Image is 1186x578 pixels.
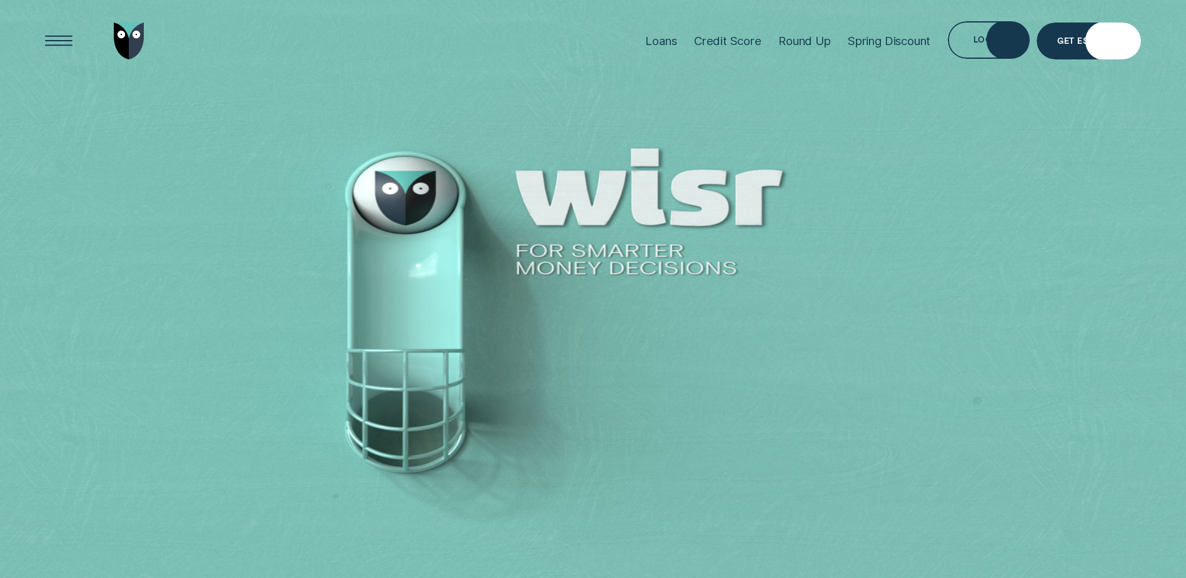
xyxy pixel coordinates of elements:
[114,23,144,59] img: Wisr
[1037,23,1140,59] a: Get Estimate
[645,34,676,48] div: Loans
[778,34,831,48] div: Round Up
[948,21,1030,58] button: Log in
[41,23,78,59] button: Open Menu
[848,34,930,48] div: Spring Discount
[694,34,761,48] div: Credit Score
